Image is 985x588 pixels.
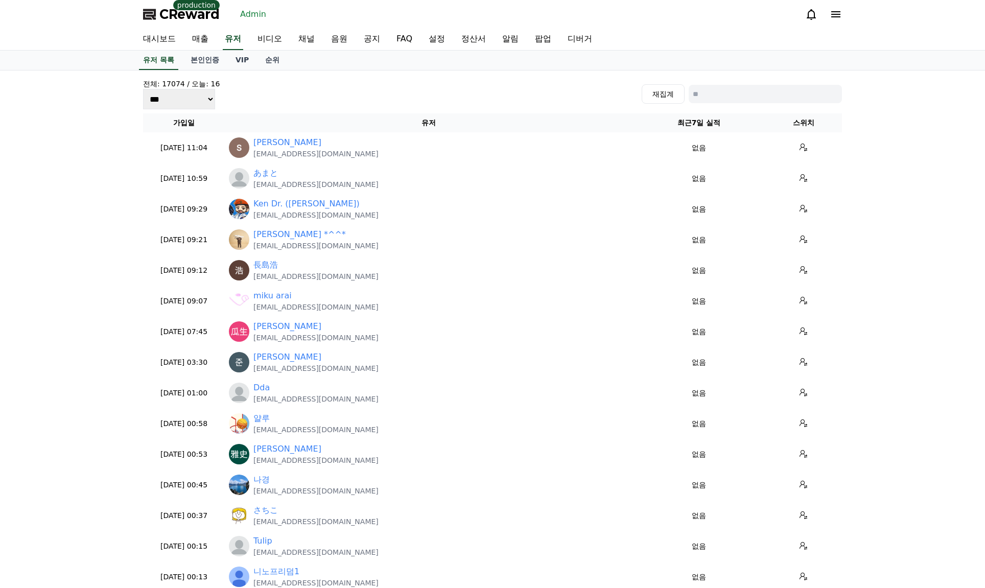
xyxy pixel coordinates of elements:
[253,425,379,435] p: [EMAIL_ADDRESS][DOMAIN_NAME]
[253,271,379,281] p: [EMAIL_ADDRESS][DOMAIN_NAME]
[227,51,257,70] a: VIP
[3,324,67,349] a: Home
[253,333,379,343] p: [EMAIL_ADDRESS][DOMAIN_NAME]
[229,444,249,464] img: https://lh3.googleusercontent.com/a/ACg8ocKWi-dlPxqFu_s2aZDp1iuiguVu1hdhZaoIGdDpNKCHEE5cNg=s96-c
[527,29,559,50] a: 팝업
[229,567,249,587] img: https://lh3.googleusercontent.com/a/ACg8ocJLveAxw22mtu1V2PpgpXw394_YOr9pRP0XyY63VgUJessA71I=s96-c
[135,29,184,50] a: 대시보드
[637,234,761,245] p: 없음
[184,29,217,50] a: 매출
[253,578,379,588] p: [EMAIL_ADDRESS][DOMAIN_NAME]
[637,480,761,490] p: 없음
[253,351,321,363] a: [PERSON_NAME]
[388,29,420,50] a: FAQ
[229,383,249,403] img: profile_blank.webp
[494,29,527,50] a: 알림
[229,475,249,495] img: http://k.kakaocdn.net/dn/cNZTAL/btsPWtZHxjo/BBA4Yb181BqetyD7DwcyN1/m1.jpg
[253,167,278,179] a: あまと
[147,541,221,552] p: [DATE] 00:15
[147,143,221,153] p: [DATE] 11:04
[637,418,761,429] p: 없음
[253,290,292,302] a: miku arai
[637,173,761,184] p: 없음
[225,113,632,132] th: 유저
[559,29,600,50] a: 디버거
[253,320,321,333] a: [PERSON_NAME]
[253,504,278,516] a: さちこ
[253,566,299,578] a: 니노프리덤1
[147,510,221,521] p: [DATE] 00:37
[253,363,379,373] p: [EMAIL_ADDRESS][DOMAIN_NAME]
[632,113,765,132] th: 최근7일 실적
[143,79,220,89] h4: 전체: 17074 / 오늘: 16
[236,6,270,22] a: Admin
[229,505,249,526] img: https://lh3.googleusercontent.com/a/ACg8ocKPeth2AlpC3Xejv4Q91z_cH19OGbjs8RxjGFqtfd5EyjX4U40=s96-c
[253,474,270,486] a: 나경
[147,388,221,398] p: [DATE] 01:00
[637,265,761,276] p: 없음
[139,51,178,70] a: 유저 목록
[249,29,290,50] a: 비디오
[420,29,453,50] a: 설정
[223,29,243,50] a: 유저
[637,143,761,153] p: 없음
[147,296,221,307] p: [DATE] 09:07
[253,443,321,455] a: [PERSON_NAME]
[253,535,272,547] a: Tulip
[253,382,270,394] a: Dda
[229,352,249,372] img: https://lh3.googleusercontent.com/a/ACg8ocLcp89V_SwhOhf9Og2hHKf6Wl_DSpEAGyJCZwgbjyc-ldYwFw=s96-c
[253,210,379,220] p: [EMAIL_ADDRESS][DOMAIN_NAME]
[253,241,379,251] p: [EMAIL_ADDRESS][DOMAIN_NAME]
[147,418,221,429] p: [DATE] 00:58
[253,412,270,425] a: 얄루
[229,137,249,158] img: https://lh3.googleusercontent.com/a/ACg8ocL5U-wSLVfJULgCjAEQbB4i-mYTJXwxPf_xxUiBxS5PL_tBVA=s96-c
[637,572,761,582] p: 없음
[85,340,115,348] span: Messages
[253,486,379,496] p: [EMAIL_ADDRESS][DOMAIN_NAME]
[147,357,221,368] p: [DATE] 03:30
[637,541,761,552] p: 없음
[132,324,196,349] a: Settings
[253,136,321,149] a: [PERSON_NAME]
[253,259,278,271] a: 長島浩
[147,265,221,276] p: [DATE] 09:12
[143,113,225,132] th: 가입일
[229,229,249,250] img: http://k.kakaocdn.net/dn/uolfb/btsKEZOJBkQ/VaZk43zsgX9P8BXpF7loZ1/img_640x640.jpg
[147,173,221,184] p: [DATE] 10:59
[229,291,249,311] img: https://lh3.googleusercontent.com/a/ACg8ocKGcM5gjrAHbmGheCrwdIOCtNhDugzz64S_fHFYfPPW9YBB3xHi=s96-c
[151,339,176,347] span: Settings
[67,324,132,349] a: Messages
[253,179,379,190] p: [EMAIL_ADDRESS][DOMAIN_NAME]
[637,296,761,307] p: 없음
[637,388,761,398] p: 없음
[229,536,249,556] img: profile_blank.webp
[323,29,356,50] a: 음원
[642,84,685,104] button: 재집계
[253,149,379,159] p: [EMAIL_ADDRESS][DOMAIN_NAME]
[182,51,227,70] a: 본인인증
[453,29,494,50] a: 정산서
[253,547,379,557] p: [EMAIL_ADDRESS][DOMAIN_NAME]
[253,302,379,312] p: [EMAIL_ADDRESS][DOMAIN_NAME]
[253,455,379,465] p: [EMAIL_ADDRESS][DOMAIN_NAME]
[637,326,761,337] p: 없음
[253,198,360,210] a: Ken Dr. ([PERSON_NAME])
[637,357,761,368] p: 없음
[147,449,221,460] p: [DATE] 00:53
[26,339,44,347] span: Home
[253,228,346,241] a: [PERSON_NAME] *^^*
[637,449,761,460] p: 없음
[147,326,221,337] p: [DATE] 07:45
[147,572,221,582] p: [DATE] 00:13
[159,6,220,22] span: CReward
[229,260,249,280] img: https://lh3.googleusercontent.com/a/ACg8ocLtjvj5wUaWtJXCj2TBcsQcmHxo031yF8tSyEzn3buiM8XnLA=s96-c
[229,168,249,189] img: profile_blank.webp
[637,510,761,521] p: 없음
[765,113,842,132] th: 스위치
[147,480,221,490] p: [DATE] 00:45
[229,321,249,342] img: https://lh3.googleusercontent.com/a/ACg8ocKRgigKA-v1iU-ubgfBoCaeN90YTIn52oNj43Z6uW_jwSXuBQ=s96-c
[229,413,249,434] img: https://lh3.googleusercontent.com/a/ACg8ocJbA6xm6kMC87dQ6uPICLJXM4Adc1701n9iWo3hHp0hJveftdkN=s96-c
[356,29,388,50] a: 공지
[147,204,221,215] p: [DATE] 09:29
[637,204,761,215] p: 없음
